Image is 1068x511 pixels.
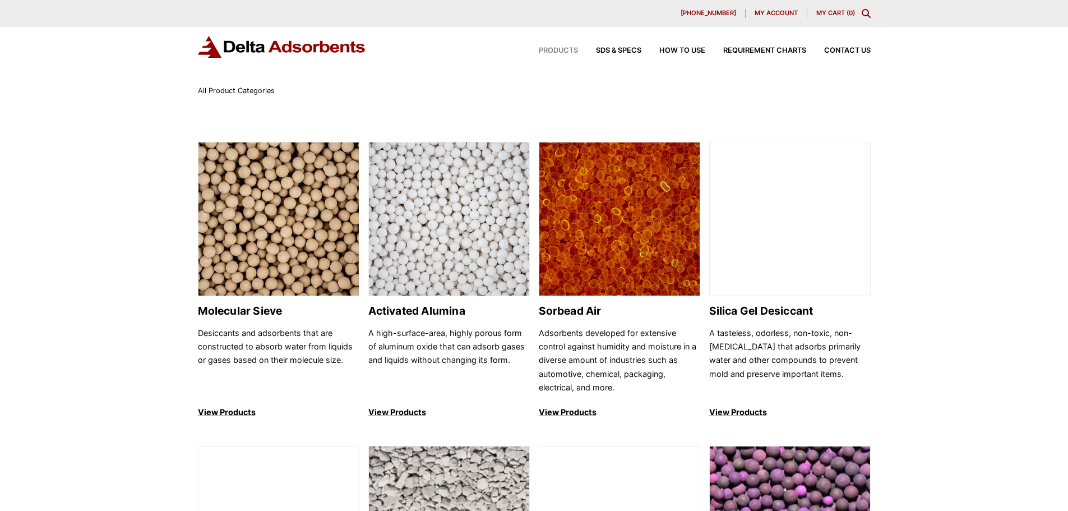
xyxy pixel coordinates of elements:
p: A high-surface-area, highly porous form of aluminum oxide that can adsorb gases and liquids witho... [368,326,530,395]
a: Requirement Charts [705,47,806,54]
h2: Sorbead Air [539,305,700,317]
p: View Products [198,406,359,419]
p: View Products [709,406,871,419]
a: Sorbead Air Sorbead Air Adsorbents developed for extensive control against humidity and moisture ... [539,142,700,420]
span: SDS & SPECS [596,47,641,54]
a: My account [746,9,807,18]
a: Silica Gel Desiccant Silica Gel Desiccant A tasteless, odorless, non-toxic, non-[MEDICAL_DATA] th... [709,142,871,420]
img: Activated Alumina [369,142,529,297]
img: Sorbead Air [539,142,700,297]
p: Adsorbents developed for extensive control against humidity and moisture in a diverse amount of i... [539,326,700,395]
p: Desiccants and adsorbents that are constructed to absorb water from liquids or gases based on the... [198,326,359,395]
img: Molecular Sieve [198,142,359,297]
p: View Products [368,406,530,419]
a: How to Use [641,47,705,54]
a: Contact Us [806,47,871,54]
a: [PHONE_NUMBER] [672,9,746,18]
div: Toggle Modal Content [862,9,871,18]
span: Requirement Charts [723,47,806,54]
img: Delta Adsorbents [198,36,366,58]
p: View Products [539,406,700,419]
img: Silica Gel Desiccant [710,142,870,297]
a: My Cart (0) [816,9,855,17]
a: Activated Alumina Activated Alumina A high-surface-area, highly porous form of aluminum oxide tha... [368,142,530,420]
a: SDS & SPECS [578,47,641,54]
h2: Silica Gel Desiccant [709,305,871,317]
span: [PHONE_NUMBER] [681,10,736,16]
a: Products [521,47,578,54]
p: A tasteless, odorless, non-toxic, non-[MEDICAL_DATA] that adsorbs primarily water and other compo... [709,326,871,395]
span: How to Use [659,47,705,54]
a: Molecular Sieve Molecular Sieve Desiccants and adsorbents that are constructed to absorb water fr... [198,142,359,420]
span: Products [539,47,578,54]
h2: Activated Alumina [368,305,530,317]
h2: Molecular Sieve [198,305,359,317]
span: My account [755,10,798,16]
span: 0 [849,9,853,17]
span: Contact Us [824,47,871,54]
span: All Product Categories [198,86,275,95]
